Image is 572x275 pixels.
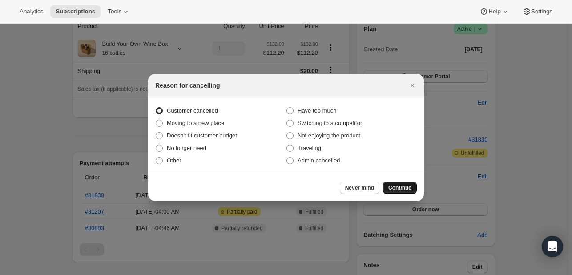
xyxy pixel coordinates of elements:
[340,182,379,194] button: Never mind
[474,5,515,18] button: Help
[102,5,136,18] button: Tools
[388,184,411,191] span: Continue
[14,5,48,18] button: Analytics
[298,132,360,139] span: Not enjoying the product
[298,145,321,151] span: Traveling
[56,8,95,15] span: Subscriptions
[20,8,43,15] span: Analytics
[50,5,101,18] button: Subscriptions
[383,182,417,194] button: Continue
[167,132,237,139] span: Doesn't fit customer budget
[167,120,224,126] span: Moving to a new place
[406,79,419,92] button: Close
[167,145,206,151] span: No longer need
[155,81,220,90] h2: Reason for cancelling
[167,107,218,114] span: Customer cancelled
[108,8,121,15] span: Tools
[167,157,181,164] span: Other
[298,157,340,164] span: Admin cancelled
[542,236,563,257] div: Open Intercom Messenger
[517,5,558,18] button: Settings
[298,120,362,126] span: Switching to a competitor
[345,184,374,191] span: Never mind
[298,107,336,114] span: Have too much
[531,8,552,15] span: Settings
[488,8,500,15] span: Help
